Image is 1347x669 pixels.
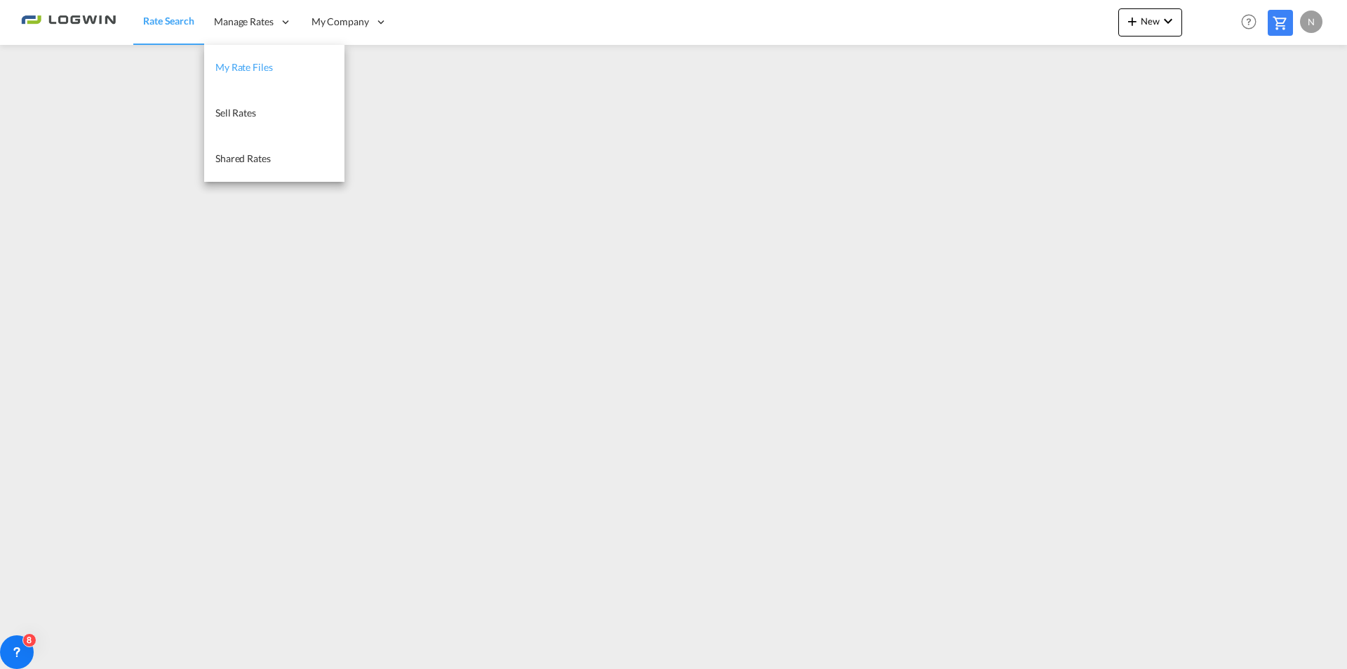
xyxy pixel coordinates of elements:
[215,152,271,164] span: Shared Rates
[1300,11,1322,33] div: N
[1237,10,1268,35] div: Help
[1237,10,1261,34] span: Help
[1124,15,1177,27] span: New
[215,107,256,119] span: Sell Rates
[1160,13,1177,29] md-icon: icon-chevron-down
[21,6,116,38] img: 2761ae10d95411efa20a1f5e0282d2d7.png
[214,15,274,29] span: Manage Rates
[204,136,344,182] a: Shared Rates
[143,15,194,27] span: Rate Search
[204,45,344,91] a: My Rate Files
[204,91,344,136] a: Sell Rates
[1118,8,1182,37] button: icon-plus 400-fgNewicon-chevron-down
[311,15,369,29] span: My Company
[1124,13,1141,29] md-icon: icon-plus 400-fg
[215,61,273,73] span: My Rate Files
